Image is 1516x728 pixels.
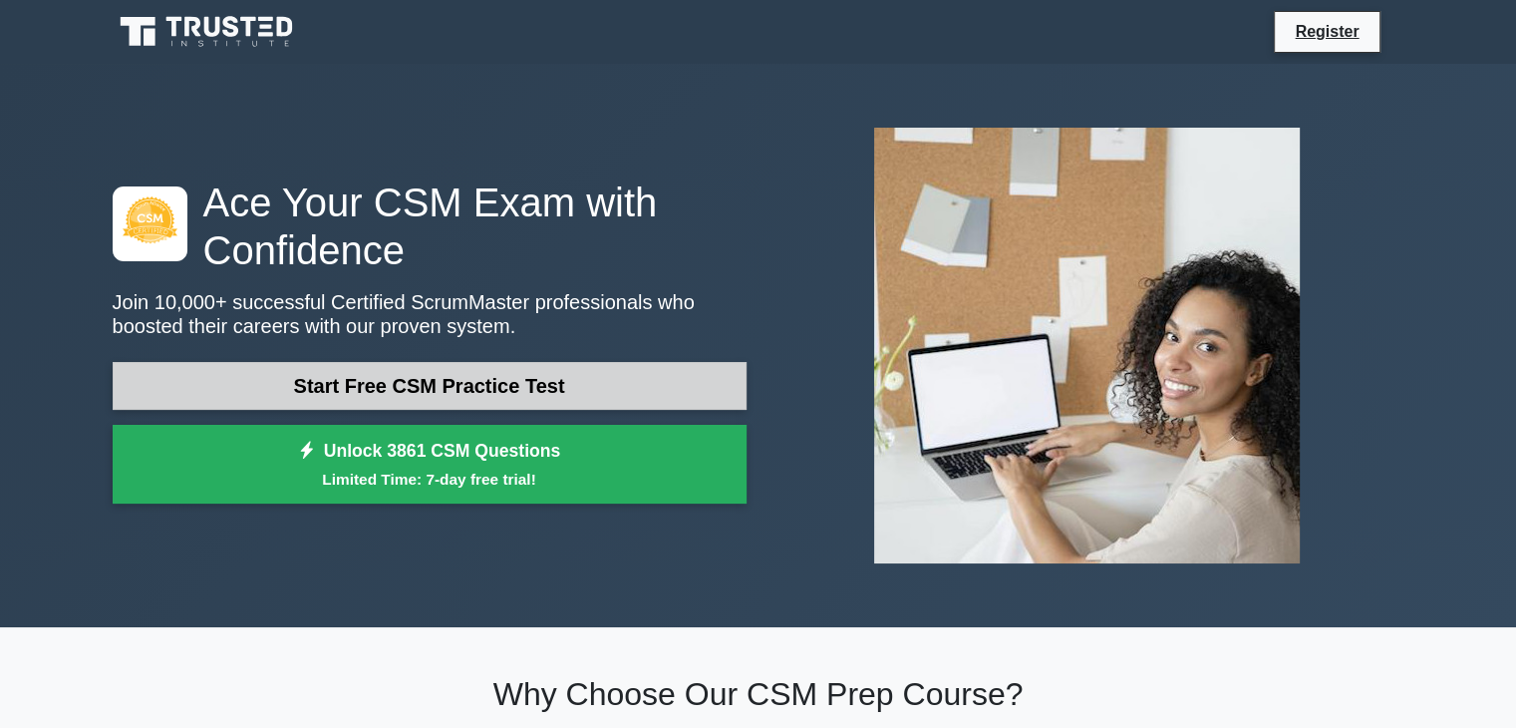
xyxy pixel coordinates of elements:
small: Limited Time: 7-day free trial! [138,468,722,491]
h2: Why Choose Our CSM Prep Course? [113,675,1404,713]
h1: Ace Your CSM Exam with Confidence [113,179,747,274]
p: Join 10,000+ successful Certified ScrumMaster professionals who boosted their careers with our pr... [113,290,747,338]
a: Register [1283,19,1370,44]
a: Start Free CSM Practice Test [113,362,747,410]
a: Unlock 3861 CSM QuestionsLimited Time: 7-day free trial! [113,425,747,505]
